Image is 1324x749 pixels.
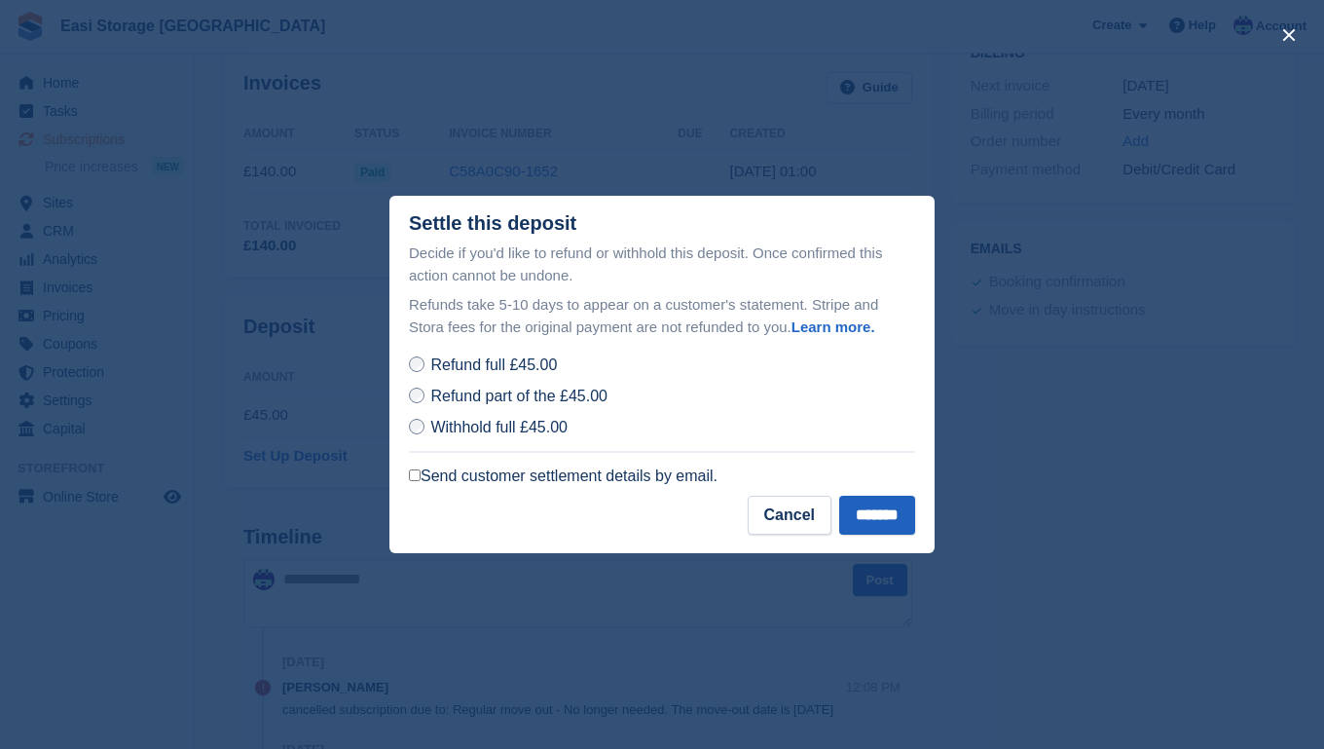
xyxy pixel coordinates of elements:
input: Send customer settlement details by email. [409,469,421,481]
span: Refund full £45.00 [430,356,557,373]
p: Decide if you'd like to refund or withhold this deposit. Once confirmed this action cannot be und... [409,243,915,286]
label: Send customer settlement details by email. [409,467,717,486]
a: Learn more. [791,318,875,335]
input: Refund full £45.00 [409,356,424,372]
p: Refunds take 5-10 days to appear on a customer's statement. Stripe and Stora fees for the origina... [409,294,915,338]
input: Refund part of the £45.00 [409,388,424,403]
button: close [1273,19,1305,51]
span: Withhold full £45.00 [430,419,568,435]
span: Refund part of the £45.00 [430,388,607,404]
input: Withhold full £45.00 [409,419,424,434]
button: Cancel [748,496,831,535]
div: Settle this deposit [409,212,576,235]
